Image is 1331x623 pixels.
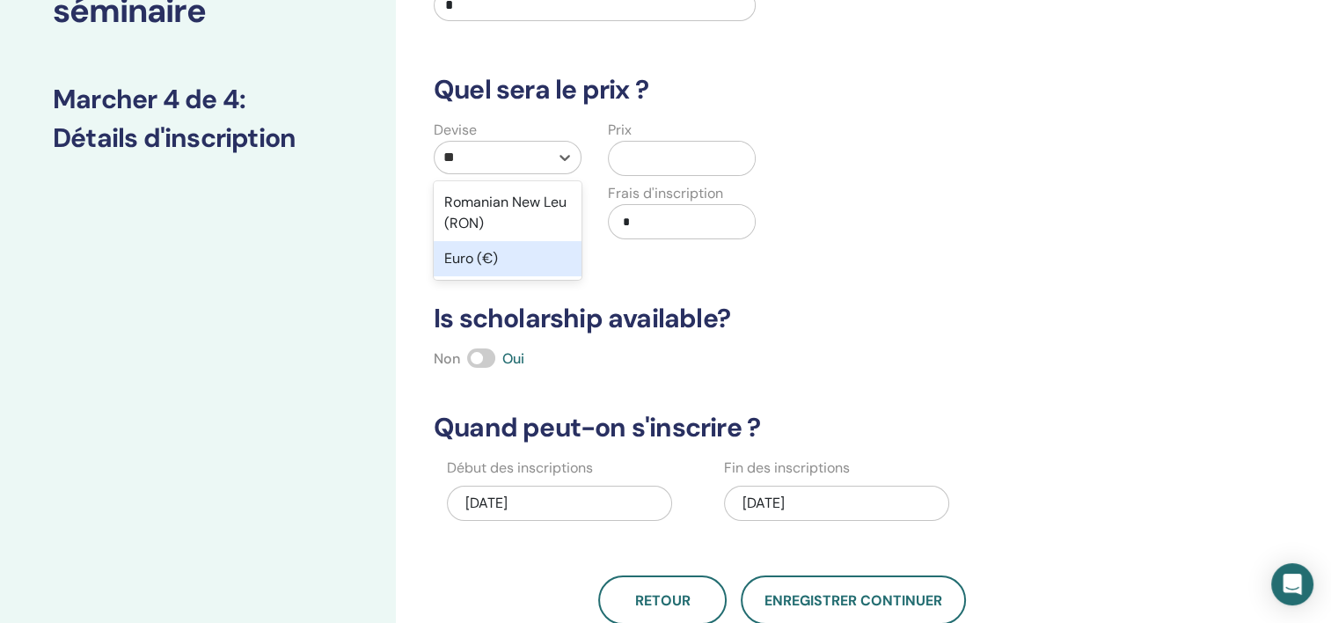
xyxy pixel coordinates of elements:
label: Début des inscriptions [447,458,593,479]
span: Retour [635,591,691,610]
h3: Quel sera le prix ? [423,74,1142,106]
div: [DATE] [447,486,672,521]
div: Euro (€) [434,241,581,276]
label: Frais d'inscription [608,183,723,204]
span: Oui [502,349,524,368]
label: Prix [608,120,632,141]
span: Non [434,349,460,368]
h3: Is scholarship available? [423,303,1142,334]
label: Devise [434,120,477,141]
span: Enregistrer continuer [764,591,942,610]
h3: Détails d'inscription [53,122,343,154]
h3: Quand peut-on s'inscrire ? [423,412,1142,443]
label: Fin des inscriptions [724,458,850,479]
div: Romanian New Leu (RON) [434,185,581,241]
div: [DATE] [724,486,949,521]
h3: Marcher 4 de 4 : [53,84,343,115]
div: Open Intercom Messenger [1271,563,1313,605]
